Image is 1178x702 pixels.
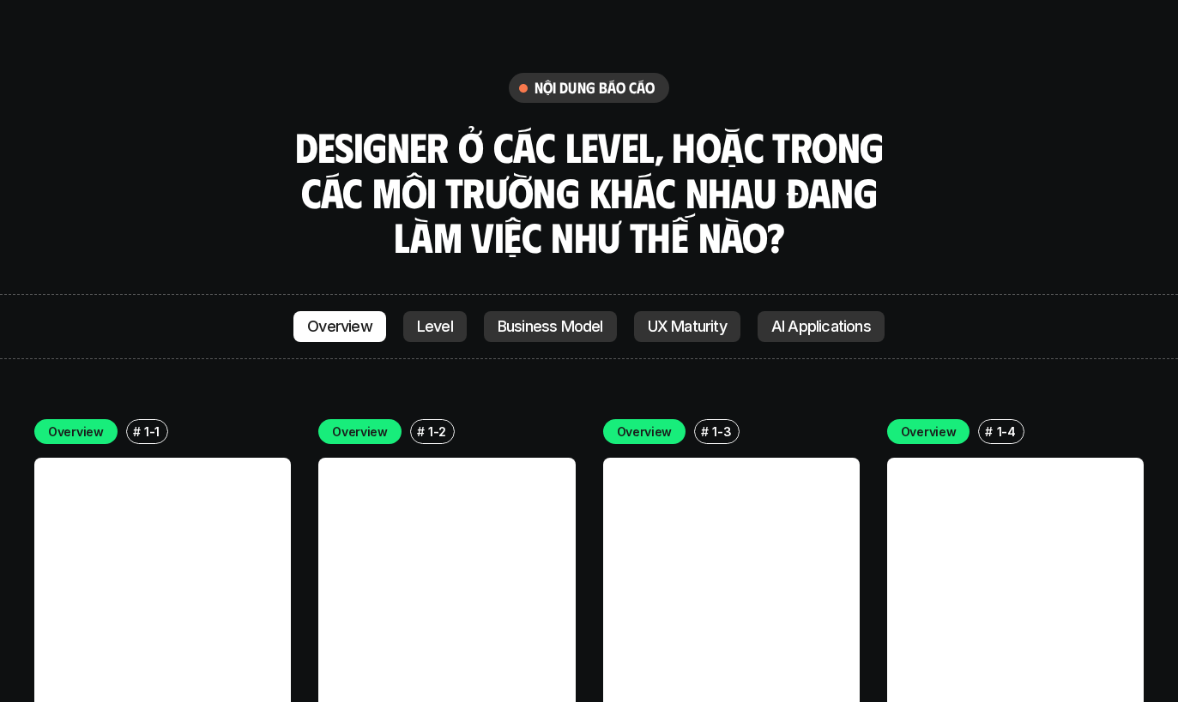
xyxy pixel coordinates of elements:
p: Overview [901,423,957,441]
p: 1-2 [428,423,446,441]
p: 1-1 [144,423,160,441]
p: AI Applications [771,318,871,335]
p: 1-4 [997,423,1016,441]
h6: # [417,425,425,438]
a: Level [403,311,467,342]
h6: nội dung báo cáo [535,78,655,98]
p: Overview [307,318,372,335]
a: Overview [293,311,386,342]
p: Overview [48,423,104,441]
p: Overview [617,423,673,441]
p: 1-3 [712,423,731,441]
a: AI Applications [758,311,885,342]
p: Business Model [498,318,603,335]
p: Overview [332,423,388,441]
a: Business Model [484,311,617,342]
h6: # [133,425,141,438]
p: UX Maturity [648,318,727,335]
h6: # [985,425,993,438]
h3: Designer ở các level, hoặc trong các môi trường khác nhau đang làm việc như thế nào? [289,124,890,260]
a: UX Maturity [634,311,740,342]
h6: # [701,425,709,438]
p: Level [417,318,453,335]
